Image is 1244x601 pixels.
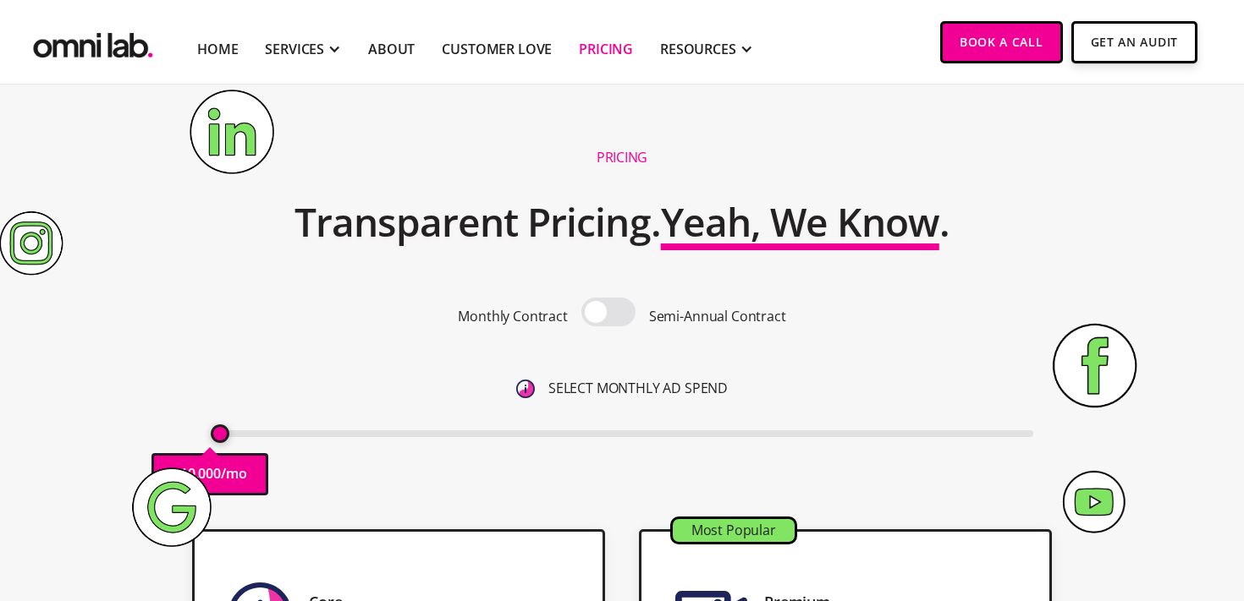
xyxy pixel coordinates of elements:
iframe: Chat Widget [939,405,1244,601]
p: Semi-Annual Contract [649,305,786,328]
a: Book a Call [940,21,1063,63]
span: Yeah, We Know [661,195,939,248]
p: /mo [221,462,247,485]
p: SELECT MONTHLY AD SPEND [548,377,728,400]
h2: Transparent Pricing. . [294,188,950,256]
a: Customer Love [442,39,552,59]
div: RESOURCES [660,39,736,59]
a: Pricing [579,39,633,59]
h1: Pricing [597,149,647,167]
p: $ [173,462,180,485]
p: 10,000 [180,462,221,485]
a: Home [197,39,238,59]
a: About [368,39,415,59]
img: 6410812402e99d19b372aa32_omni-nav-info.svg [516,380,535,398]
div: Most Popular [673,519,795,542]
div: SERVICES [265,39,324,59]
img: Omni Lab: B2B SaaS Demand Generation Agency [30,21,157,63]
a: Get An Audit [1071,21,1197,63]
p: Monthly Contract [458,305,567,328]
a: home [30,21,157,63]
